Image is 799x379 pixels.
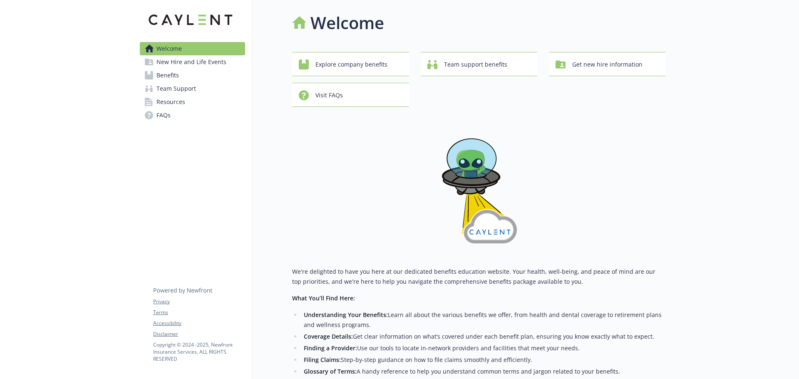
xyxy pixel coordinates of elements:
a: Benefits [140,69,245,82]
span: Get new hire information [572,57,643,72]
span: Visit FAQs [315,87,343,103]
span: Resources [156,95,185,109]
strong: What You’ll Find Here: [292,294,355,302]
a: Resources [140,95,245,109]
strong: Glossary of Terms: [304,367,357,375]
span: Welcome [156,42,182,55]
strong: Finding a Provider: [304,344,357,352]
span: Benefits [156,69,179,82]
span: FAQs [156,109,171,122]
a: Accessibility [153,320,245,327]
a: New Hire and Life Events [140,55,245,69]
a: Terms [153,309,245,316]
li: A handy reference to help you understand common terms and jargon related to your benefits. [301,367,666,377]
a: Disclaimer [153,330,245,338]
h1: Welcome [310,10,384,35]
a: FAQs [140,109,245,122]
button: Explore company benefits [292,52,409,76]
button: Get new hire information [549,52,666,76]
span: Team support benefits [444,57,507,72]
img: overview page banner [429,120,529,253]
li: Get clear information on what’s covered under each benefit plan, ensuring you know exactly what t... [301,332,666,342]
li: Step-by-step guidance on how to file claims smoothly and efficiently. [301,355,666,365]
a: Team Support [140,82,245,95]
span: Explore company benefits [315,57,387,72]
a: Welcome [140,42,245,55]
strong: Understanding Your Benefits: [304,311,388,319]
button: Team support benefits [421,52,538,76]
a: Privacy [153,298,245,305]
p: Copyright © 2024 - 2025 , Newfront Insurance Services, ALL RIGHTS RESERVED [153,341,245,362]
span: Team Support [156,82,196,95]
li: Learn all about the various benefits we offer, from health and dental coverage to retirement plan... [301,310,666,330]
span: New Hire and Life Events [156,55,226,69]
strong: Coverage Details: [304,332,353,340]
p: We're delighted to have you here at our dedicated benefits education website. Your health, well-b... [292,267,666,287]
strong: Filing Claims: [304,356,341,364]
li: Use our tools to locate in-network providers and facilities that meet your needs. [301,343,666,353]
button: Visit FAQs [292,83,409,107]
